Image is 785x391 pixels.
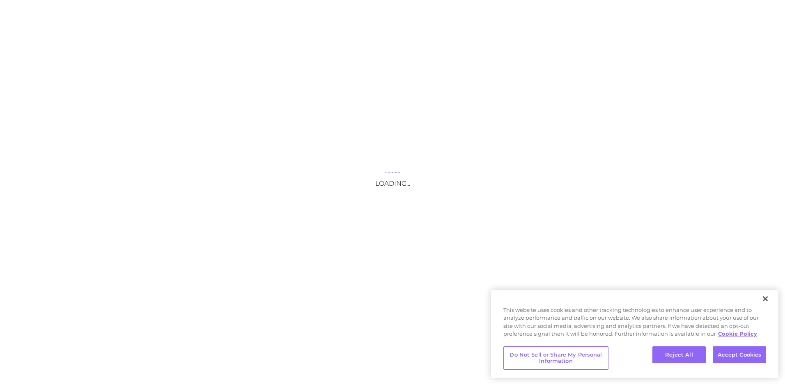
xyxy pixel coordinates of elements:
[491,290,778,378] div: Cookie banner
[718,330,757,337] a: More information about your privacy, opens in a new tab
[756,290,774,308] button: Close
[503,346,608,370] button: Do Not Sell or Share My Personal Information, Opens the preference center dialog
[491,290,778,378] div: Privacy
[491,306,778,342] div: This website uses cookies and other tracking technologies to enhance user experience and to analy...
[310,180,475,187] h3: Loading...
[713,346,766,364] button: Accept Cookies
[652,346,706,364] button: Reject All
